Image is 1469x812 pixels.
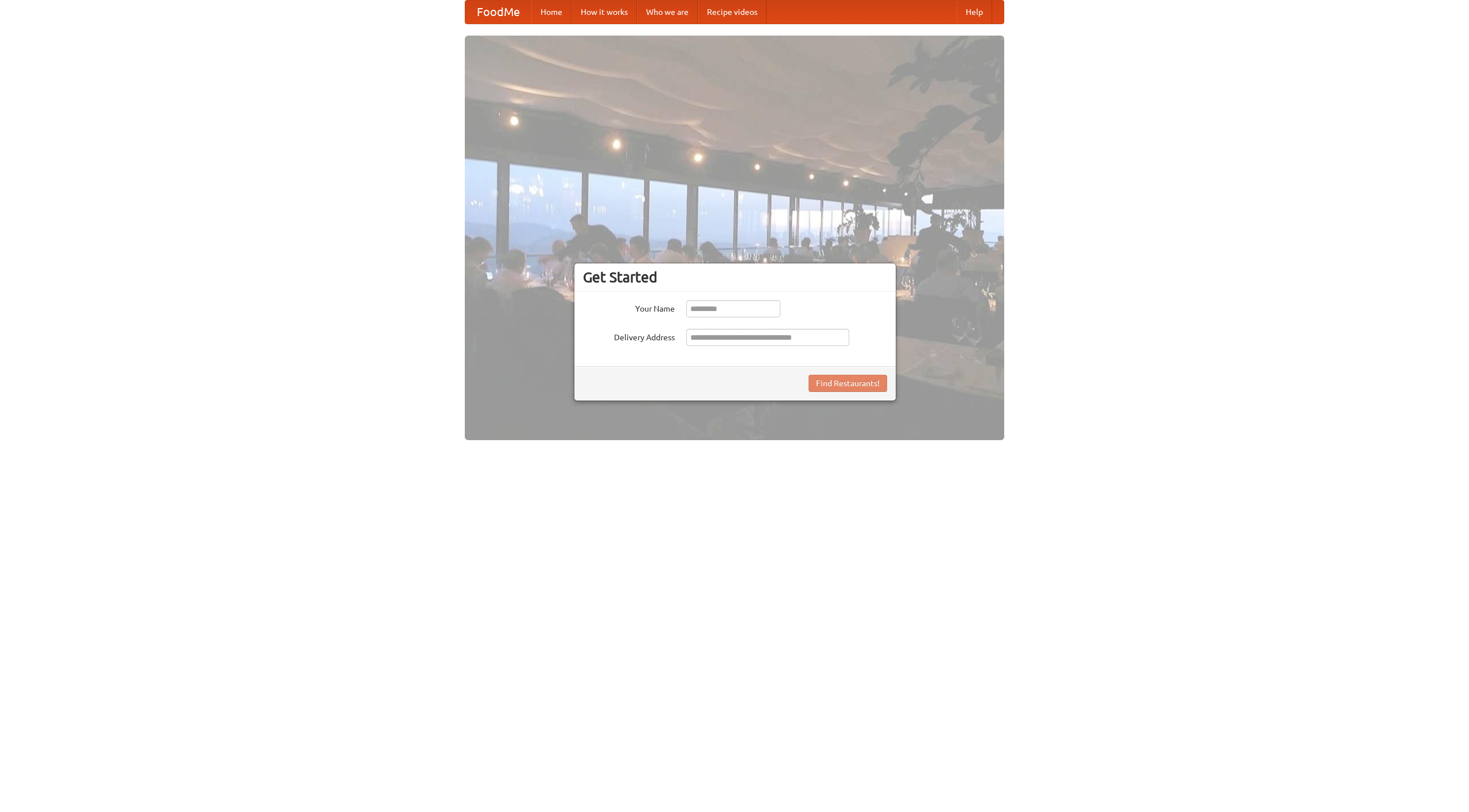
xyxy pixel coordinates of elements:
a: Who we are [637,1,698,24]
label: Your Name [583,300,675,314]
a: Home [531,1,572,24]
h3: Get Started [583,269,887,286]
a: How it works [572,1,637,24]
button: Find Restaurants! [809,375,887,392]
a: Help [957,1,992,24]
label: Delivery Address [583,329,675,343]
a: Recipe videos [698,1,767,24]
a: FoodMe [465,1,531,24]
